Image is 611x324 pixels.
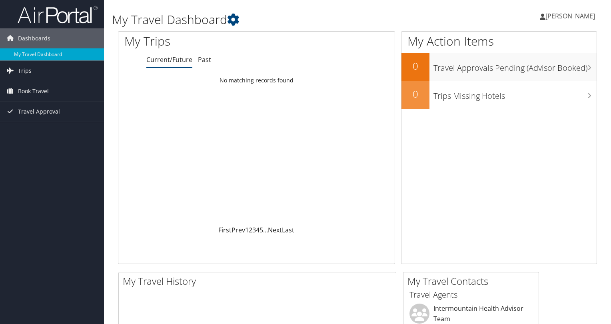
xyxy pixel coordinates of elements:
a: 1 [245,226,249,234]
h1: My Travel Dashboard [112,11,439,28]
h2: My Travel Contacts [407,274,539,288]
a: 5 [260,226,263,234]
span: Book Travel [18,81,49,101]
h3: Travel Agents [409,289,533,300]
a: 2 [249,226,252,234]
a: First [218,226,232,234]
h2: 0 [401,59,429,73]
a: Prev [232,226,245,234]
span: Trips [18,61,32,81]
a: Next [268,226,282,234]
a: 0Trips Missing Hotels [401,81,597,109]
a: Last [282,226,294,234]
h3: Travel Approvals Pending (Advisor Booked) [433,58,597,74]
img: airportal-logo.png [18,5,98,24]
a: Current/Future [146,55,192,64]
h1: My Action Items [401,33,597,50]
a: 4 [256,226,260,234]
h1: My Trips [124,33,274,50]
h3: Trips Missing Hotels [433,86,597,102]
a: 3 [252,226,256,234]
td: No matching records found [118,73,395,88]
a: Past [198,55,211,64]
h2: 0 [401,87,429,101]
span: Travel Approval [18,102,60,122]
span: Dashboards [18,28,50,48]
a: [PERSON_NAME] [540,4,603,28]
h2: My Travel History [123,274,396,288]
a: 0Travel Approvals Pending (Advisor Booked) [401,53,597,81]
span: [PERSON_NAME] [545,12,595,20]
span: … [263,226,268,234]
